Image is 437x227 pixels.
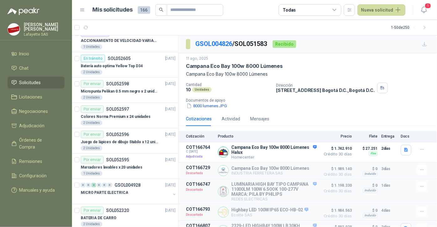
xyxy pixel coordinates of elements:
p: BATERIA DE CARRO [81,215,116,221]
div: 1 Unidades [81,171,102,176]
span: Crédito 30 días [321,189,352,193]
div: 2 Unidades [81,120,102,125]
a: Inicio [8,48,64,60]
div: 2 Unidades [81,70,102,75]
div: Recibido [273,40,296,48]
p: 10 [186,87,191,92]
p: 2 días [381,145,397,152]
span: Remisiones [19,158,43,165]
span: 1 [424,3,431,9]
button: 8000 lumenes.JPG [186,103,228,109]
div: 0 [107,183,112,187]
a: GSOL004826 [195,40,232,48]
a: Órdenes de Compra [8,134,64,153]
span: Crédito 30 días [321,152,352,156]
span: Órdenes de Compra [19,137,59,150]
div: 1 - 50 de 250 [391,23,429,33]
span: C: [DATE] [186,150,214,154]
a: Por enviarSOL052597[DATE] Colores Norma Premium x 24 unidades2 Unidades [72,103,178,128]
p: [DATE] [165,56,176,62]
span: Chat [19,65,29,72]
div: Unidades [192,87,212,92]
img: Company Logo [218,147,229,157]
p: COT166747 [186,182,214,187]
div: Por enviar [81,156,104,164]
p: Cantidad [186,83,271,87]
p: Campana Eco Bay 100w 8000 Lúmenes [186,63,283,69]
div: En tránsito [81,55,105,62]
a: 0 0 2 0 0 0 GSOL004928[DATE] MICRO PARTE ELECTRICA [81,181,177,201]
span: $ 1.989.140 [321,165,352,173]
p: ACCIONAMIENTO DE VELOCIDAD VARIABLE [81,38,159,44]
p: 4 días [381,207,397,214]
div: 2 [91,183,96,187]
p: COT166729 [186,165,214,170]
span: Negociaciones [19,108,48,115]
p: SOL052598 [106,82,129,86]
p: [DATE] [165,81,176,87]
p: Docs [401,134,413,139]
span: Crédito 30 días [321,173,352,176]
a: Licitaciones [8,91,64,103]
p: [DATE] [165,106,176,112]
p: SOL052597 [106,107,129,111]
a: Manuales y ayuda [8,184,64,196]
p: REDES ELECTRICAS [231,197,317,201]
a: Por adjudicarSOL052750[DATE] ACCIONAMIENTO DE VELOCIDAD VARIABLE1 Unidades [72,27,178,52]
a: Chat [8,62,64,74]
p: Batería auto optima Yellow Top D34 [81,63,143,69]
p: Precio [321,134,352,139]
img: Company Logo [8,23,20,35]
div: Cotizaciones [186,115,212,122]
span: 166 [138,6,150,14]
span: Inicio [19,50,29,57]
p: 11 ago, 2025 [186,56,208,62]
a: Configuración [8,170,64,182]
p: [DATE] [165,132,176,138]
div: Actividad [222,115,240,122]
div: Por enviar [81,80,104,88]
p: Ecolite SAS [231,213,308,217]
p: Dirección [276,83,374,88]
p: MICRO PARTE ELECTRICA [81,190,128,196]
div: 0 [86,183,91,187]
p: Cotización [186,134,214,139]
img: Company Logo [218,165,229,176]
div: Incluido [363,171,378,176]
h1: Mis solicitudes [93,5,133,14]
p: [DATE] [165,157,176,163]
p: [STREET_ADDRESS] Bogotá D.C. , Bogotá D.C. [276,88,374,93]
p: $ 0 [356,182,378,189]
div: Mensajes [250,115,269,122]
p: Descartada [186,187,214,193]
img: Company Logo [218,207,229,217]
p: SOL052596 [106,132,129,137]
p: $ 27.251 [356,145,378,152]
div: 0 [102,183,107,187]
a: Negociaciones [8,105,64,117]
p: Juego de lápices de dibujo Stabilo x 12 unidades [81,139,159,145]
p: [DATE] [165,182,176,188]
p: SOL052320 [106,208,129,213]
a: Por enviarSOL052596[DATE] Juego de lápices de dibujo Stabilo x 12 unidades2 Unidades [72,128,178,154]
span: $ 1.742.910 [321,145,352,152]
p: [DATE] [165,208,176,214]
p: GSOL004928 [115,183,141,187]
p: 1 días [381,182,397,189]
p: $ 0 [356,165,378,173]
p: 3 días [381,165,397,173]
p: LUMINARIA HIGH BAY TIPO CAMPANA 11000LM 100W 6.5OOK 100-277V MARCA: PILA BY PHILIPS [231,182,317,197]
span: Adjudicación [19,122,45,129]
p: Descartada [186,170,214,176]
p: SOL052595 [106,158,129,162]
span: $ 1.984.563 [321,207,352,214]
div: Por enviar [81,105,104,113]
div: Por enviar [81,131,104,138]
a: Adjudicación [8,120,64,132]
div: 2 Unidades [81,222,102,227]
p: Campana Eco Bay 100w 8000 Lúmenes [186,71,429,78]
span: Configuración [19,172,47,179]
div: Por enviar [81,207,104,214]
p: Entrega [381,134,397,139]
div: 0 [97,183,101,187]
